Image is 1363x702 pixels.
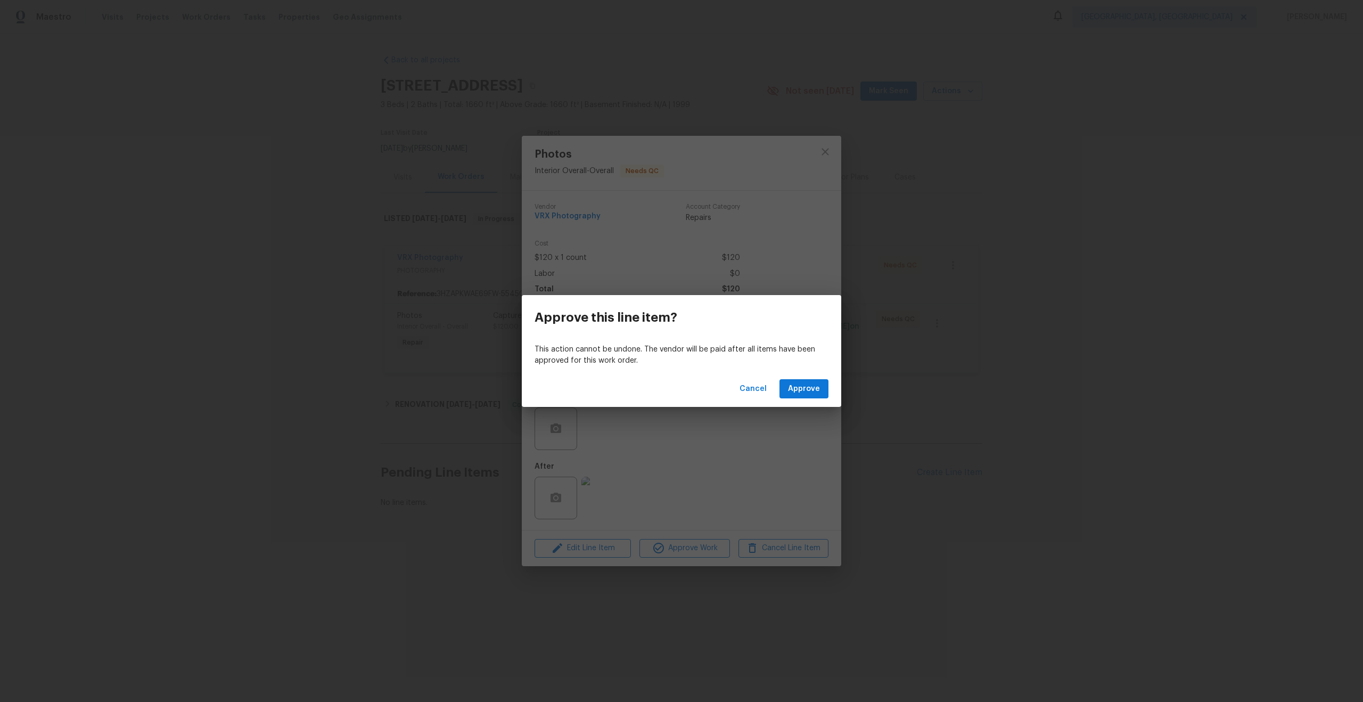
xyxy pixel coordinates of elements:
span: Approve [788,382,820,396]
h3: Approve this line item? [535,310,677,325]
p: This action cannot be undone. The vendor will be paid after all items have been approved for this... [535,344,828,366]
button: Cancel [735,379,771,399]
button: Approve [779,379,828,399]
span: Cancel [740,382,767,396]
